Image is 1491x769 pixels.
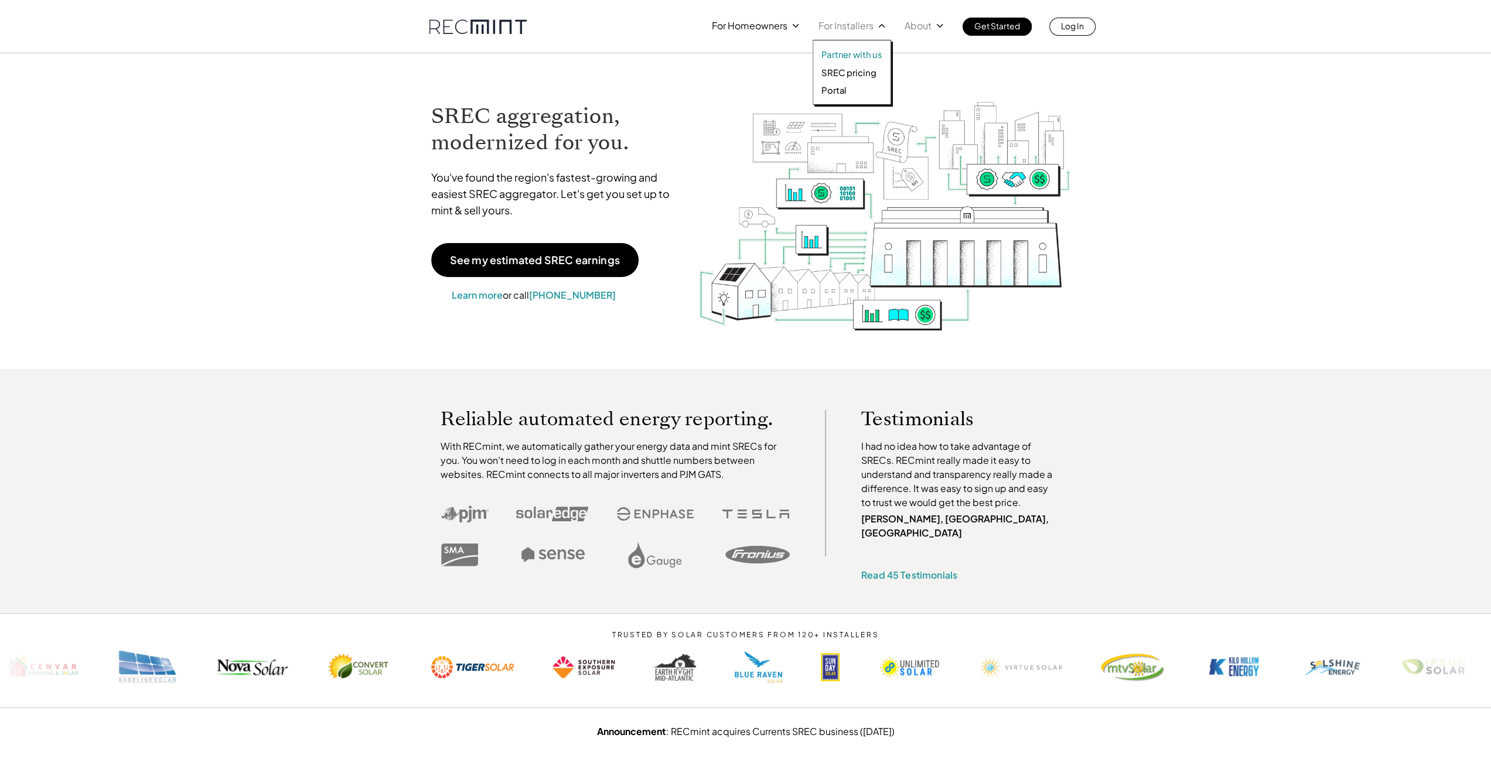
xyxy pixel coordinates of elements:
h1: SREC aggregation, modernized for you. [431,103,681,156]
p: Log In [1061,18,1084,34]
a: Announcement: RECmint acquires Currents SREC business ([DATE]) [597,725,895,737]
p: TRUSTED BY SOLAR CUSTOMERS FROM 120+ INSTALLERS [576,631,915,639]
a: Portal [821,84,882,96]
img: RECmint value cycle [698,71,1072,334]
p: Testimonials [861,410,1036,428]
a: [PHONE_NUMBER] [529,289,616,301]
p: Portal [821,84,847,96]
p: For Installers [818,18,874,34]
p: About [905,18,932,34]
p: [PERSON_NAME], [GEOGRAPHIC_DATA], [GEOGRAPHIC_DATA] [861,512,1058,540]
span: or call [503,289,529,301]
a: Log In [1049,18,1096,36]
a: See my estimated SREC earnings [431,243,639,277]
a: Get Started [963,18,1032,36]
p: Reliable automated energy reporting. [441,410,790,428]
p: For Homeowners [712,18,787,34]
a: SREC pricing [821,67,882,78]
p: You've found the region's fastest-growing and easiest SREC aggregator. Let's get you set up to mi... [431,169,681,218]
p: With RECmint, we automatically gather your energy data and mint SRECs for you. You won't need to ... [441,439,790,481]
p: See my estimated SREC earnings [450,255,620,265]
strong: Announcement [597,725,666,737]
p: Get Started [974,18,1020,34]
a: Read 45 Testimonials [861,569,957,581]
p: SREC pricing [821,67,876,78]
a: Learn more [452,289,503,301]
a: Partner with us [821,49,882,60]
p: I had no idea how to take advantage of SRECs. RECmint really made it easy to understand and trans... [861,439,1058,510]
